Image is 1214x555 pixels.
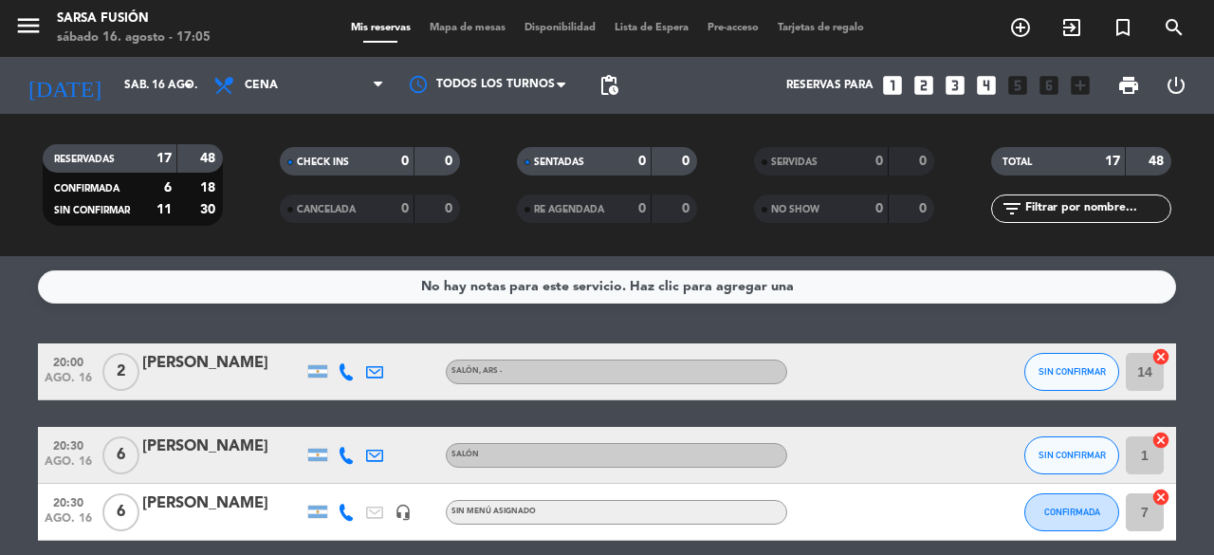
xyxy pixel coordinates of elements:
[45,434,92,455] span: 20:30
[943,73,967,98] i: looks_3
[200,203,219,216] strong: 30
[14,11,43,46] button: menu
[880,73,905,98] i: looks_one
[875,155,883,168] strong: 0
[45,512,92,534] span: ago. 16
[102,353,139,391] span: 2
[1024,436,1119,474] button: SIN CONFIRMAR
[297,205,356,214] span: CANCELADA
[1117,74,1140,97] span: print
[515,23,605,33] span: Disponibilidad
[102,493,139,531] span: 6
[919,155,930,168] strong: 0
[57,9,211,28] div: Sarsa Fusión
[1001,197,1023,220] i: filter_list
[638,202,646,215] strong: 0
[401,155,409,168] strong: 0
[1152,57,1200,114] div: LOG OUT
[1151,488,1170,507] i: cancel
[1005,73,1030,98] i: looks_5
[176,74,199,97] i: arrow_drop_down
[875,202,883,215] strong: 0
[445,155,456,168] strong: 0
[164,181,172,194] strong: 6
[420,23,515,33] span: Mapa de mesas
[974,73,999,98] i: looks_4
[1037,73,1061,98] i: looks_6
[54,184,120,194] span: CONFIRMADA
[698,23,768,33] span: Pre-acceso
[534,205,604,214] span: RE AGENDADA
[1039,450,1106,460] span: SIN CONFIRMAR
[598,74,620,97] span: pending_actions
[102,436,139,474] span: 6
[1151,347,1170,366] i: cancel
[451,508,536,515] span: Sin menú asignado
[156,152,172,165] strong: 17
[45,372,92,394] span: ago. 16
[1039,366,1106,377] span: SIN CONFIRMAR
[45,490,92,512] span: 20:30
[142,435,303,459] div: [PERSON_NAME]
[1112,16,1134,39] i: turned_in_not
[200,181,219,194] strong: 18
[421,276,794,298] div: No hay notas para este servicio. Haz clic para agregar una
[1060,16,1083,39] i: exit_to_app
[200,152,219,165] strong: 48
[605,23,698,33] span: Lista de Espera
[297,157,349,167] span: CHECK INS
[1165,74,1187,97] i: power_settings_new
[1105,155,1120,168] strong: 17
[45,350,92,372] span: 20:00
[638,155,646,168] strong: 0
[1149,155,1168,168] strong: 48
[786,79,874,92] span: Reservas para
[14,11,43,40] i: menu
[768,23,874,33] span: Tarjetas de regalo
[1009,16,1032,39] i: add_circle_outline
[142,491,303,516] div: [PERSON_NAME]
[156,203,172,216] strong: 11
[911,73,936,98] i: looks_two
[1024,353,1119,391] button: SIN CONFIRMAR
[45,455,92,477] span: ago. 16
[401,202,409,215] strong: 0
[54,206,130,215] span: SIN CONFIRMAR
[395,504,412,521] i: headset_mic
[451,367,502,375] span: Salón
[14,65,115,106] i: [DATE]
[1023,198,1170,219] input: Filtrar por nombre...
[57,28,211,47] div: sábado 16. agosto - 17:05
[245,79,278,92] span: Cena
[1163,16,1186,39] i: search
[771,157,818,167] span: SERVIDAS
[479,367,502,375] span: , ARS -
[771,205,819,214] span: NO SHOW
[1068,73,1093,98] i: add_box
[1024,493,1119,531] button: CONFIRMADA
[1002,157,1032,167] span: TOTAL
[142,351,303,376] div: [PERSON_NAME]
[682,155,693,168] strong: 0
[451,451,479,458] span: Salón
[919,202,930,215] strong: 0
[341,23,420,33] span: Mis reservas
[445,202,456,215] strong: 0
[1151,431,1170,450] i: cancel
[682,202,693,215] strong: 0
[54,155,115,164] span: RESERVADAS
[534,157,584,167] span: SENTADAS
[1044,507,1100,517] span: CONFIRMADA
